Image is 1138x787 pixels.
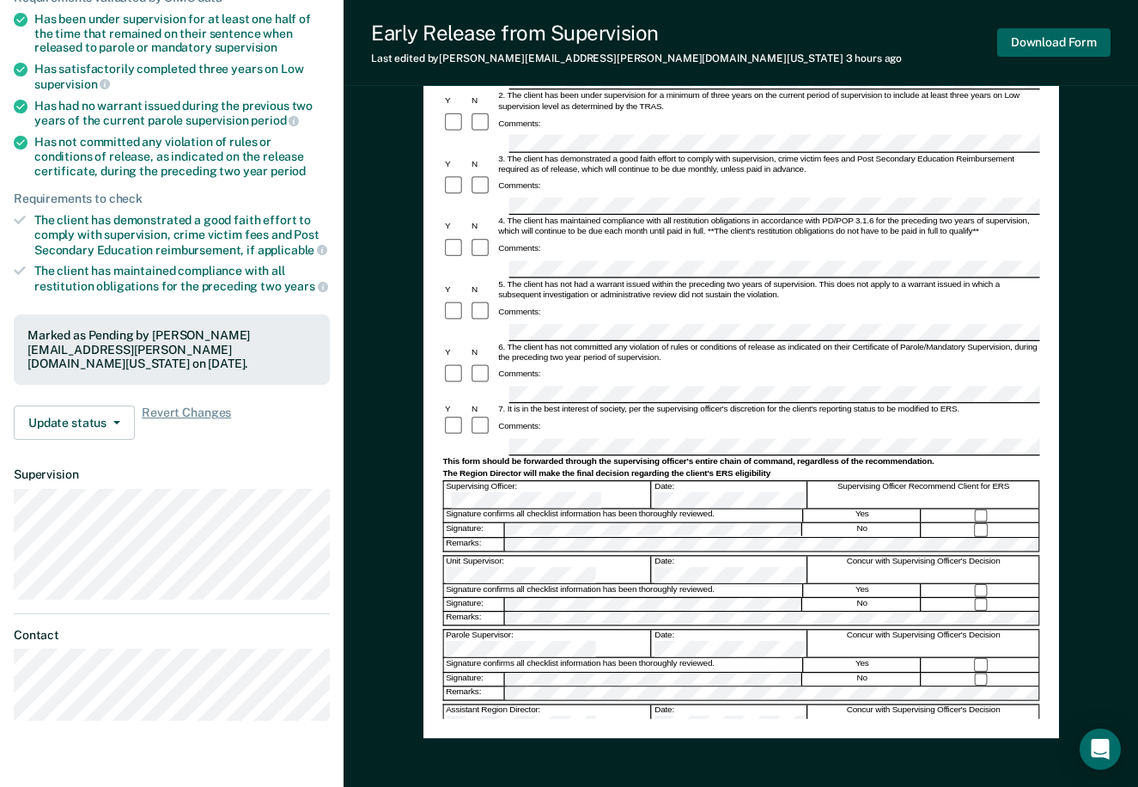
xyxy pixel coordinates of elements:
span: supervision [34,77,110,91]
div: 3. The client has demonstrated a good faith effort to comply with supervision, crime victim fees ... [496,154,1039,175]
div: 2. The client has been under supervision for a minimum of three years on the current period of su... [496,91,1039,113]
div: Y [442,96,469,107]
div: Comments: [496,119,542,129]
div: Y [442,159,469,169]
div: Has had no warrant issued during the previous two years of the current parole supervision [34,99,330,128]
div: Comments: [496,369,542,380]
div: 7. It is in the best interest of society, per the supervising officer's discretion for the client... [496,405,1039,415]
span: period [271,164,306,178]
div: Yes [804,509,922,522]
div: The Region Director will make the final decision regarding the client's ERS eligibility [442,468,1039,479]
div: Comments: [496,244,542,254]
button: Update status [14,406,135,440]
div: Y [442,222,469,232]
dt: Supervision [14,467,330,482]
div: Date: [652,705,806,732]
div: Comments: [496,181,542,192]
div: N [469,96,496,107]
div: 5. The client has not had a warrant issued within the preceding two years of supervision. This do... [496,279,1039,301]
div: Concur with Supervising Officer's Decision [807,705,1039,732]
dt: Contact [14,628,330,643]
div: No [803,673,921,686]
div: N [469,405,496,415]
div: N [469,159,496,169]
span: supervision [215,40,277,54]
div: Marked as Pending by [PERSON_NAME][EMAIL_ADDRESS][PERSON_NAME][DOMAIN_NAME][US_STATE] on [DATE]. [27,328,316,371]
div: Concur with Supervising Officer's Decision [807,556,1039,583]
span: Revert Changes [142,406,231,440]
span: applicable [258,243,327,257]
div: Comments: [496,422,542,432]
div: Signature confirms all checklist information has been thoroughly reviewed. [443,583,802,596]
div: This form should be forwarded through the supervising officer's entire chain of command, regardle... [442,457,1039,467]
span: period [251,113,299,127]
div: Early Release from Supervision [371,21,902,46]
div: N [469,222,496,232]
div: N [469,284,496,295]
span: years [284,279,328,293]
div: Requirements to check [14,192,330,206]
div: Assistant Region Director: [443,705,651,732]
div: No [803,523,921,536]
div: Signature: [443,523,504,536]
div: N [469,347,496,357]
div: 6. The client has not committed any violation of rules or conditions of release as indicated on t... [496,342,1039,363]
div: Remarks: [443,538,504,551]
div: Date: [652,631,806,657]
button: Download Form [997,28,1111,57]
div: Last edited by [PERSON_NAME][EMAIL_ADDRESS][PERSON_NAME][DOMAIN_NAME][US_STATE] [371,52,902,64]
div: Supervising Officer: [443,481,651,508]
div: Date: [652,481,806,508]
div: Signature: [443,673,504,686]
div: Has been under supervision for at least one half of the time that remained on their sentence when... [34,12,330,55]
div: Y [442,405,469,415]
div: Signature: [443,598,504,611]
div: Y [442,347,469,357]
div: Open Intercom Messenger [1080,729,1121,770]
div: Unit Supervisor: [443,556,651,583]
div: Yes [804,583,922,596]
div: Signature confirms all checklist information has been thoroughly reviewed. [443,658,802,671]
div: The client has maintained compliance with all restitution obligations for the preceding two [34,264,330,293]
div: Yes [804,658,922,671]
div: Y [442,284,469,295]
div: Comments: [496,307,542,317]
div: Has not committed any violation of rules or conditions of release, as indicated on the release ce... [34,135,330,178]
div: Remarks: [443,613,504,625]
div: Concur with Supervising Officer's Decision [807,631,1039,657]
span: 3 hours ago [846,52,903,64]
div: No [803,598,921,611]
div: 4. The client has maintained compliance with all restitution obligations in accordance with PD/PO... [496,217,1039,238]
div: Supervising Officer Recommend Client for ERS [807,481,1039,508]
div: Has satisfactorily completed three years on Low [34,62,330,91]
div: Date: [652,556,806,583]
div: Signature confirms all checklist information has been thoroughly reviewed. [443,509,802,522]
div: Remarks: [443,687,504,700]
div: Parole Supervisor: [443,631,651,657]
div: The client has demonstrated a good faith effort to comply with supervision, crime victim fees and... [34,213,330,257]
